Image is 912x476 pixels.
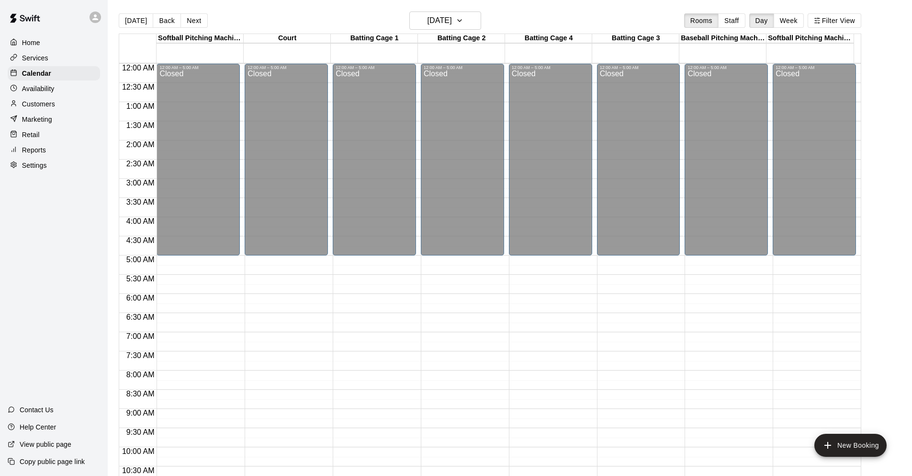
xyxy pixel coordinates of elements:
[509,64,592,255] div: 12:00 AM – 5:00 AM: Closed
[684,13,719,28] button: Rooms
[687,65,765,70] div: 12:00 AM – 5:00 AM
[124,160,157,168] span: 2:30 AM
[248,65,325,70] div: 12:00 AM – 5:00 AM
[124,198,157,206] span: 3:30 AM
[22,99,55,109] p: Customers
[157,64,240,255] div: 12:00 AM – 5:00 AM: Closed
[124,275,157,283] span: 5:30 AM
[8,97,100,111] a: Customers
[124,409,157,417] span: 9:00 AM
[776,70,853,259] div: Closed
[119,13,153,28] button: [DATE]
[592,34,679,43] div: Batting Cage 3
[245,64,328,255] div: 12:00 AM – 5:00 AM: Closed
[20,457,85,466] p: Copy public page link
[20,422,56,432] p: Help Center
[124,236,157,244] span: 4:30 AM
[22,69,51,78] p: Calendar
[336,65,413,70] div: 12:00 AM – 5:00 AM
[597,64,680,255] div: 12:00 AM – 5:00 AM: Closed
[120,466,157,475] span: 10:30 AM
[124,313,157,321] span: 6:30 AM
[776,65,853,70] div: 12:00 AM – 5:00 AM
[120,83,157,91] span: 12:30 AM
[8,81,100,96] a: Availability
[424,65,501,70] div: 12:00 AM – 5:00 AM
[244,34,331,43] div: Court
[22,53,48,63] p: Services
[120,447,157,455] span: 10:00 AM
[8,143,100,157] a: Reports
[418,34,505,43] div: Batting Cage 2
[8,158,100,173] a: Settings
[124,140,157,149] span: 2:00 AM
[331,34,418,43] div: Batting Cage 1
[124,255,157,264] span: 5:00 AM
[808,13,861,28] button: Filter View
[180,13,207,28] button: Next
[774,13,804,28] button: Week
[124,332,157,340] span: 7:00 AM
[22,38,40,47] p: Home
[424,70,501,259] div: Closed
[685,64,768,255] div: 12:00 AM – 5:00 AM: Closed
[766,34,854,43] div: Softball Pitching Machine 2
[512,65,589,70] div: 12:00 AM – 5:00 AM
[124,217,157,225] span: 4:00 AM
[8,35,100,50] a: Home
[124,294,157,302] span: 6:00 AM
[22,145,46,155] p: Reports
[159,65,237,70] div: 12:00 AM – 5:00 AM
[600,65,677,70] div: 12:00 AM – 5:00 AM
[814,434,887,457] button: add
[124,121,157,129] span: 1:30 AM
[124,102,157,110] span: 1:00 AM
[600,70,677,259] div: Closed
[248,70,325,259] div: Closed
[8,51,100,65] a: Services
[22,84,55,93] p: Availability
[124,351,157,360] span: 7:30 AM
[20,440,71,449] p: View public page
[20,405,54,415] p: Contact Us
[679,34,766,43] div: Baseball Pitching Machine
[8,112,100,127] a: Marketing
[22,161,47,170] p: Settings
[124,371,157,379] span: 8:00 AM
[8,66,100,81] a: Calendar
[749,13,774,28] button: Day
[120,64,157,72] span: 12:00 AM
[124,390,157,398] span: 8:30 AM
[773,64,856,255] div: 12:00 AM – 5:00 AM: Closed
[421,64,504,255] div: 12:00 AM – 5:00 AM: Closed
[505,34,592,43] div: Batting Cage 4
[22,130,40,139] p: Retail
[336,70,413,259] div: Closed
[428,14,452,27] h6: [DATE]
[159,70,237,259] div: Closed
[718,13,745,28] button: Staff
[124,179,157,187] span: 3:00 AM
[8,128,100,142] a: Retail
[124,428,157,436] span: 9:30 AM
[687,70,765,259] div: Closed
[333,64,416,255] div: 12:00 AM – 5:00 AM: Closed
[409,12,481,30] button: [DATE]
[22,115,52,124] p: Marketing
[512,70,589,259] div: Closed
[157,34,244,43] div: Softball Pitching Machine 1
[153,13,181,28] button: Back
